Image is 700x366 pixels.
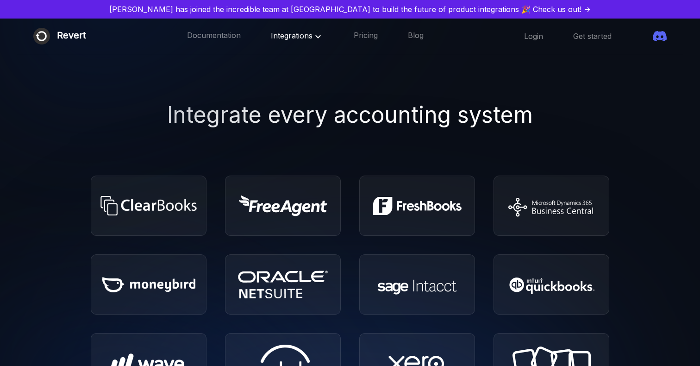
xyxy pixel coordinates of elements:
[187,30,241,42] a: Documentation
[98,196,199,215] img: Clearbooks Icon
[4,4,696,15] a: [PERSON_NAME] has joined the incredible team at [GEOGRAPHIC_DATA] to build the future of product ...
[271,31,324,40] span: Integrations
[373,197,462,215] img: Freshbooks Icon
[33,28,50,44] img: Revert logo
[102,277,195,292] img: Moneybird Icon
[57,28,86,44] div: Revert
[238,271,328,298] img: OracleNetsuite Icon
[408,30,424,42] a: Blog
[239,195,327,216] img: FreeAgent Icon
[373,271,461,298] img: SageIntacct Icon
[354,30,378,42] a: Pricing
[524,31,543,41] a: Login
[500,193,603,219] img: Microsoft Business Central
[506,272,597,297] img: Quickbooks Icon
[573,31,612,41] a: Get started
